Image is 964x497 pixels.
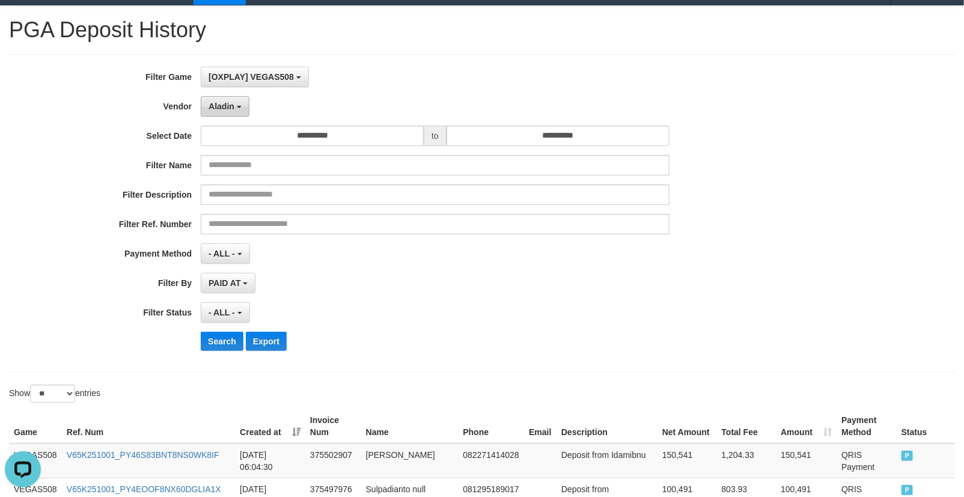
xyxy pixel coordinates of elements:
[717,409,776,444] th: Total Fee
[9,18,955,42] h1: PGA Deposit History
[67,450,219,460] a: V65K251001_PY46S83BNT8NS0WK8IF
[657,444,717,478] td: 150,541
[897,409,955,444] th: Status
[305,409,361,444] th: Invoice Num
[246,332,287,351] button: Export
[361,409,459,444] th: Name
[424,126,447,146] span: to
[524,409,557,444] th: Email
[235,409,305,444] th: Created at: activate to sort column ascending
[9,385,100,403] label: Show entries
[201,243,249,264] button: - ALL -
[776,409,837,444] th: Amount: activate to sort column ascending
[209,249,235,258] span: - ALL -
[5,5,41,41] button: Open LiveChat chat widget
[67,484,221,494] a: V65K251001_PY4EOOF8NX60DGLIA1X
[901,451,914,461] span: PAID
[209,102,234,111] span: Aladin
[9,444,62,478] td: VEGAS508
[305,444,361,478] td: 375502907
[62,409,235,444] th: Ref. Num
[201,332,243,351] button: Search
[901,485,914,495] span: PAID
[657,409,717,444] th: Net Amount
[9,409,62,444] th: Game
[837,409,897,444] th: Payment Method
[201,96,249,117] button: Aladin
[209,308,235,317] span: - ALL -
[201,273,255,293] button: PAID AT
[557,444,657,478] td: Deposit from Idamibnu
[837,444,897,478] td: QRIS Payment
[209,278,240,288] span: PAID AT
[458,444,524,478] td: 082271414028
[30,385,75,403] select: Showentries
[557,409,657,444] th: Description
[201,67,309,87] button: [OXPLAY] VEGAS508
[201,302,249,323] button: - ALL -
[235,444,305,478] td: [DATE] 06:04:30
[458,409,524,444] th: Phone
[717,444,776,478] td: 1,204.33
[209,72,294,82] span: [OXPLAY] VEGAS508
[776,444,837,478] td: 150,541
[361,444,459,478] td: [PERSON_NAME]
